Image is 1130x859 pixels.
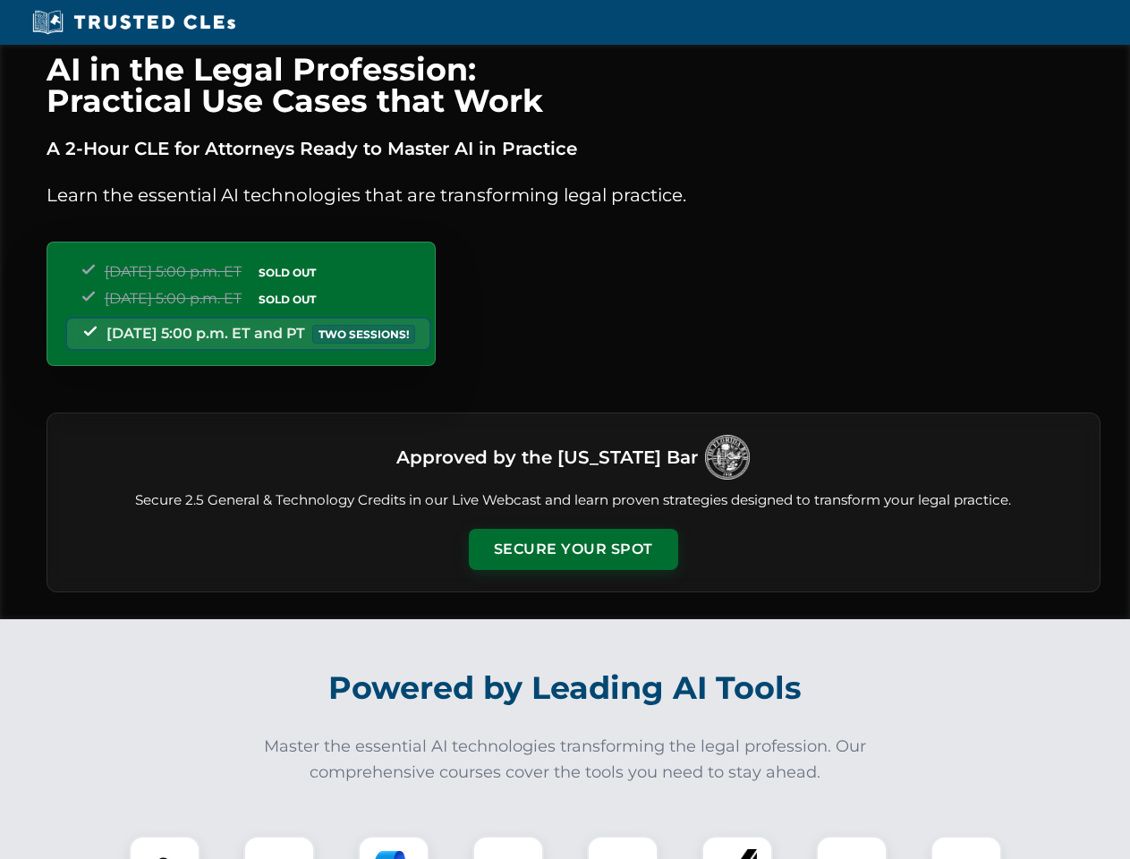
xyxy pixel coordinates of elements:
p: A 2-Hour CLE for Attorneys Ready to Master AI in Practice [47,134,1100,163]
img: Trusted CLEs [27,9,241,36]
span: [DATE] 5:00 p.m. ET [105,263,242,280]
button: Secure Your Spot [469,529,678,570]
h3: Approved by the [US_STATE] Bar [396,441,698,473]
span: SOLD OUT [252,263,322,282]
span: [DATE] 5:00 p.m. ET [105,290,242,307]
span: SOLD OUT [252,290,322,309]
h2: Powered by Leading AI Tools [70,657,1061,719]
img: Logo [705,435,750,480]
p: Learn the essential AI technologies that are transforming legal practice. [47,181,1100,209]
p: Secure 2.5 General & Technology Credits in our Live Webcast and learn proven strategies designed ... [69,490,1078,511]
h1: AI in the Legal Profession: Practical Use Cases that Work [47,54,1100,116]
p: Master the essential AI technologies transforming the legal profession. Our comprehensive courses... [252,734,879,786]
